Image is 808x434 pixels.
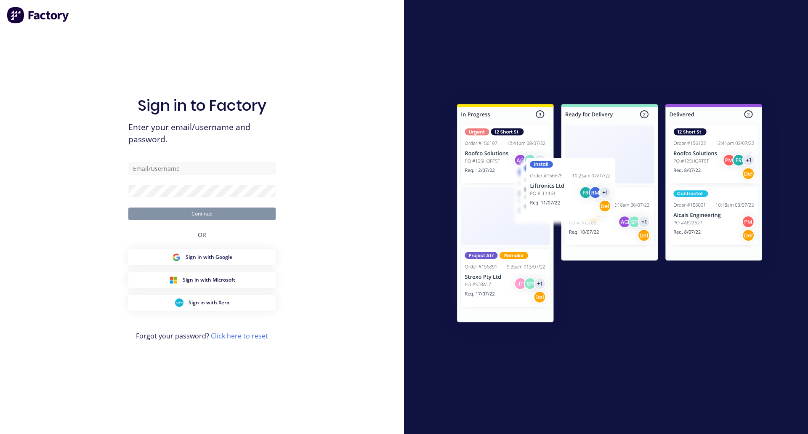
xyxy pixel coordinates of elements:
button: Microsoft Sign inSign in with Microsoft [128,272,276,288]
button: Google Sign inSign in with Google [128,249,276,265]
span: Forgot your password? [136,331,268,341]
img: Google Sign in [172,253,181,261]
img: Xero Sign in [175,298,183,307]
h1: Sign in to Factory [138,96,266,114]
img: Sign in [439,87,781,342]
img: Microsoft Sign in [169,276,178,284]
button: Continue [128,208,276,220]
a: Click here to reset [211,331,268,341]
span: Sign in with Google [186,253,232,261]
button: Xero Sign inSign in with Xero [128,295,276,311]
span: Sign in with Xero [189,299,229,306]
span: Sign in with Microsoft [183,276,235,284]
span: Enter your email/username and password. [128,121,276,146]
img: Factory [7,7,70,24]
input: Email/Username [128,162,276,175]
div: OR [198,220,206,249]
